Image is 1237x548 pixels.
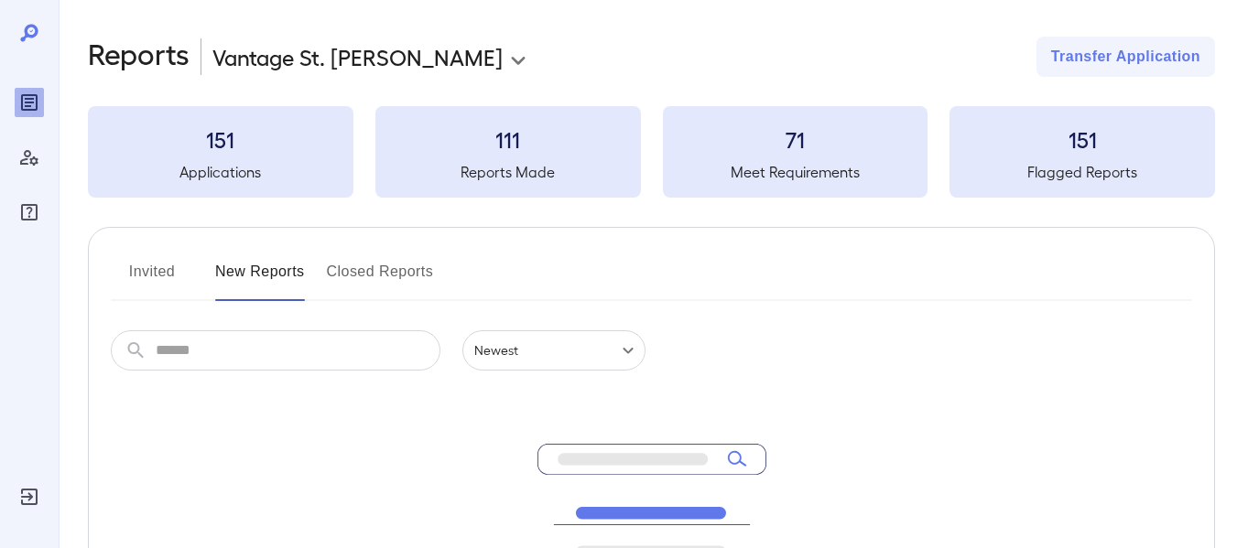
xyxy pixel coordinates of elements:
[375,124,641,154] h3: 111
[375,161,641,183] h5: Reports Made
[88,37,190,77] h2: Reports
[215,257,305,301] button: New Reports
[15,143,44,172] div: Manage Users
[949,124,1215,154] h3: 151
[88,106,1215,198] summary: 151Applications111Reports Made71Meet Requirements151Flagged Reports
[88,161,353,183] h5: Applications
[212,42,503,71] p: Vantage St. [PERSON_NAME]
[15,198,44,227] div: FAQ
[663,124,928,154] h3: 71
[111,257,193,301] button: Invited
[15,88,44,117] div: Reports
[949,161,1215,183] h5: Flagged Reports
[88,124,353,154] h3: 151
[462,330,646,371] div: Newest
[663,161,928,183] h5: Meet Requirements
[1036,37,1215,77] button: Transfer Application
[15,482,44,511] div: Log Out
[327,257,434,301] button: Closed Reports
